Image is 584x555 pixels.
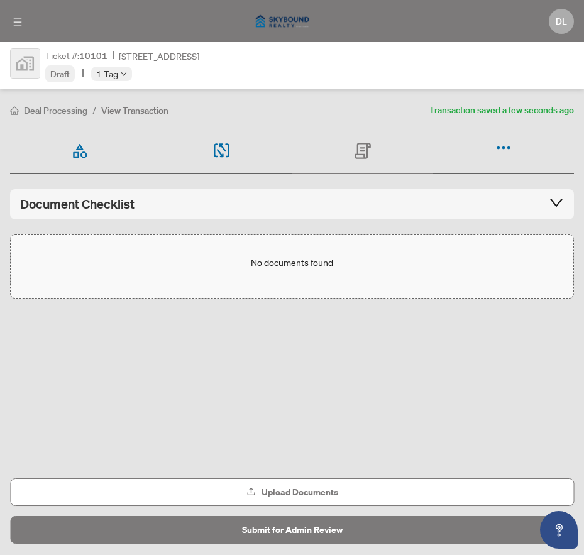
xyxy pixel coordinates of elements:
span: 1 Tag [96,67,118,81]
button: Open asap [540,511,578,549]
img: logo [247,7,317,36]
article: Transaction saved a few seconds ago [429,103,574,118]
div: Ticket #: [45,48,107,63]
span: home [10,106,19,115]
span: Upload Documents [262,482,338,502]
span: DL [556,14,567,28]
div: Document Checklist [20,195,564,213]
span: [STREET_ADDRESS] [119,49,199,63]
img: svg%3e [11,49,40,78]
button: Submit for Admin Review [10,516,574,544]
span: Document Checklist [20,195,135,213]
p: No documents found [251,255,333,269]
span: Submit for Admin Review [242,520,343,540]
span: Draft [50,69,70,80]
span: menu [13,18,22,26]
span: Deal Processing [24,105,87,116]
span: collapsed [549,195,564,210]
button: Upload Documents [10,478,574,506]
span: 10101 [79,50,107,62]
span: down [121,71,127,77]
span: View Transaction [101,105,168,116]
li: / [92,103,96,118]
